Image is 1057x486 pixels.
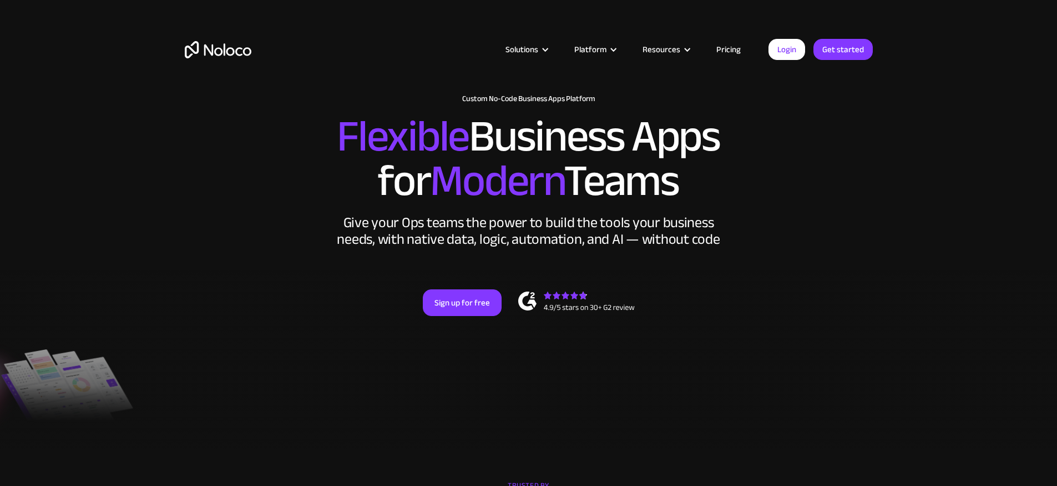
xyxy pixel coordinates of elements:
div: Resources [629,42,702,57]
a: Login [768,39,805,60]
span: Modern [430,139,564,222]
span: Flexible [337,95,469,178]
div: Solutions [492,42,560,57]
a: Sign up for free [423,289,502,316]
div: Resources [643,42,680,57]
div: Solutions [505,42,538,57]
div: Platform [560,42,629,57]
h2: Business Apps for Teams [185,114,873,203]
a: Pricing [702,42,755,57]
a: Get started [813,39,873,60]
div: Give your Ops teams the power to build the tools your business needs, with native data, logic, au... [335,214,723,248]
a: home [185,41,251,58]
div: Platform [574,42,606,57]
